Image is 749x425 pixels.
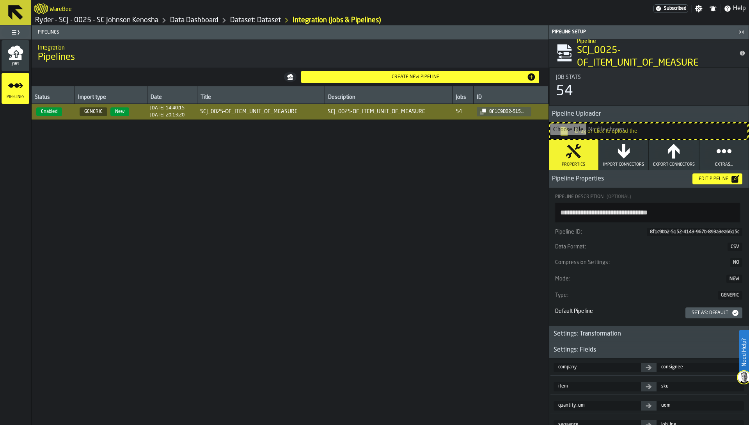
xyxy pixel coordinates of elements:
[653,4,688,13] div: Menu Subscription
[549,174,686,184] span: Pipeline Properties
[2,73,29,104] li: menu Pipelines
[550,68,748,105] div: stat-Job Stats
[456,109,462,115] div: 54
[301,71,540,83] button: button-Create new pipeline
[609,259,610,266] span: :
[556,74,742,80] div: Title
[2,62,29,66] span: Jobs
[150,112,185,118] div: Updated at
[36,107,62,116] span: Enabled
[230,16,281,25] a: link-to-/wh/i/09dab83b-01b9-46d8-b134-ab87bee612a6/data/datasets/
[293,16,381,25] div: Integration (Jobs & Pipelines)
[34,2,48,16] a: logo-header
[555,257,742,268] button: Compression Settings:NO
[555,229,646,235] div: Pipeline ID
[555,195,603,199] span: Pipeline Description
[555,203,740,222] textarea: Pipeline Description(Optional)
[555,259,729,266] div: Compression Settings
[284,72,296,82] button: button-
[2,40,29,71] li: menu Jobs
[549,39,749,67] div: title-SCJ_0025-OF_ITEM_UNIT_OF_MEASURE
[692,173,742,184] button: button-Edit Pipeline
[549,170,749,188] h3: title-section-Pipeline Properties
[731,244,739,250] span: CSV
[486,109,528,114] div: 8f1c9bb2-5152-4143-967b-893a3ea6615c
[555,227,742,237] button: Pipeline ID:8f1c9bb2-5152-4143-967b-893a3ea6615c
[733,4,746,13] span: Help
[721,293,739,298] span: GENERIC
[685,307,742,318] button: button-Set as: Default
[549,109,601,119] span: Pipeline Uploader
[555,273,742,285] div: KeyValueItem-Mode
[555,292,717,298] div: Type
[35,30,548,35] span: Pipelines
[2,27,29,38] label: button-toggle-Toggle Full Menu
[577,45,733,70] span: SCJ_0025-OF_ITEM_UNIT_OF_MEASURE
[554,363,641,372] span: company
[569,276,570,282] span: :
[34,16,390,25] nav: Breadcrumb
[550,29,736,35] div: Pipeline Setup
[328,94,449,102] div: Description
[721,4,749,13] label: button-toggle-Help
[35,16,158,25] a: link-to-/wh/i/09dab83b-01b9-46d8-b134-ab87bee612a6
[150,105,185,111] div: Created at
[555,257,742,268] div: KeyValueItem-Compression Settings
[556,84,573,99] div: 54
[549,345,601,355] div: Settings: Fields
[577,37,733,45] h2: Sub Title
[581,229,582,235] span: :
[555,290,742,300] button: Type:GENERIC
[567,292,568,298] span: :
[80,107,107,116] span: GENERIC
[151,94,194,102] div: Date
[170,16,218,25] a: link-to-/wh/i/09dab83b-01b9-46d8-b134-ab87bee612a6/data
[555,244,727,250] div: Data Format
[477,94,545,102] div: ID
[733,260,739,265] span: NO
[201,94,321,102] div: Title
[38,51,75,64] span: Pipelines
[78,94,144,102] div: Import type
[2,95,29,99] span: Pipelines
[555,227,742,237] div: KeyValueItem-Pipeline ID
[603,162,644,167] span: Import Connectors
[549,326,749,342] h3: title-section-Settings: Transformation
[549,25,749,39] header: Pipeline Setup
[555,242,742,252] button: Data Format:CSV
[729,276,739,282] span: NEW
[38,43,542,51] h2: Sub Title
[35,94,71,102] div: Status
[706,5,720,12] label: button-toggle-Notifications
[200,109,321,115] span: SCJ_0025-OF_ITEM_UNIT_OF_MEASURE
[555,274,742,284] button: Mode:NEW
[657,401,744,411] span: uom
[456,94,470,102] div: Jobs
[554,401,641,411] span: quantity_um
[657,363,744,372] span: consignee
[32,39,548,68] div: title-Pipelines
[555,242,742,252] div: KeyValueItem-Data Format
[653,162,695,167] span: Export Connectors
[50,5,72,12] h2: Sub Title
[110,107,129,116] span: New
[664,6,686,11] span: Subscribed
[554,382,641,391] span: item
[328,109,449,115] span: SCJ_0025-OF_ITEM_UNIT_OF_MEASURE
[653,4,688,13] a: link-to-/wh/i/09dab83b-01b9-46d8-b134-ab87bee612a6/settings/billing
[650,229,739,235] span: 8f1c9bb2-5152-4143-967b-893a3ea6615c
[692,5,706,12] label: button-toggle-Settings
[477,107,531,116] button: button-8f1c9bb2-5152-4143-967b-893a3ea6615c
[736,27,747,37] label: button-toggle-Close me
[657,382,744,391] span: sku
[555,308,679,314] div: Default Pipeline
[549,329,626,339] div: Settings: Transformation
[550,123,747,139] input: Drag or Click to upload the
[607,195,631,199] span: (Optional)
[304,74,527,80] div: Create new pipeline
[555,289,742,301] div: KeyValueItem-Type
[585,244,586,250] span: :
[555,276,726,282] div: Mode
[562,162,585,167] span: Properties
